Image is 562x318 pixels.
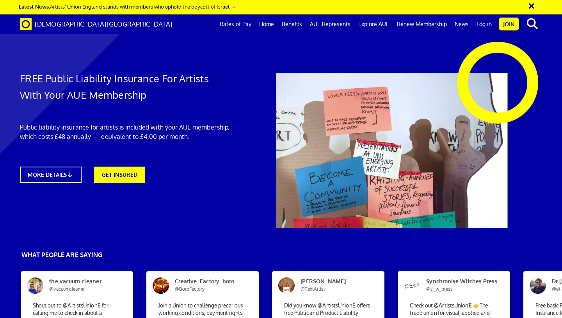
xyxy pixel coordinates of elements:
a: GET INSURED [94,167,145,183]
a: Rates of Pay [216,14,255,34]
a: Log in [473,14,496,34]
span: Creative_Factory_boro [169,277,244,293]
a: Benefits [278,14,306,34]
span: Synchronise Witches Press [420,277,495,293]
span: @vacuumcleaner [49,286,84,292]
button: search [520,16,544,32]
a: AUE Represents [306,14,354,34]
strong: Latest News: [19,3,50,10]
a: Home [255,14,278,34]
span: @s_w_press [426,286,453,292]
a: Brand [DEMOGRAPHIC_DATA][GEOGRAPHIC_DATA] [14,14,178,34]
a: MORE DETAILS [20,167,82,183]
a: Explore AUE [354,14,393,34]
span: [PERSON_NAME] [295,277,370,293]
a: News [451,14,473,34]
span: [DEMOGRAPHIC_DATA][GEOGRAPHIC_DATA] [35,20,173,28]
p: Public liability insurance for artists is included with your AUE membership, which costs £48 annu... [20,123,231,141]
a: Latest News:Artists’ Union England stands with members who uphold the boycott of Israel → [19,3,236,10]
a: Renew Membership [393,14,451,34]
h1: FREE Public Liability Insurance For Artists With Your AUE Membership [20,70,231,103]
a: Join [499,18,519,30]
span: @TextArtist [301,286,325,292]
span: @BoroFactory [175,286,205,292]
span: the vacuum cleaner [43,277,118,293]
